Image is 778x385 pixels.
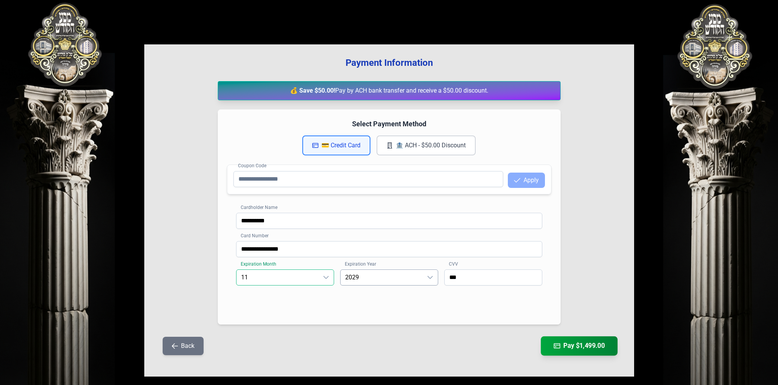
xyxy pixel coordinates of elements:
[318,270,334,285] div: dropdown trigger
[236,270,318,285] span: 11
[157,57,622,69] h3: Payment Information
[422,270,438,285] div: dropdown trigger
[508,173,545,188] button: Apply
[341,270,422,285] span: 2029
[541,336,618,356] button: Pay $1,499.00
[377,135,476,155] button: 🏦 ACH - $50.00 Discount
[302,135,370,155] button: 💳 Credit Card
[290,87,335,94] strong: 💰 Save $50.00!
[218,81,561,100] div: Pay by ACH bank transfer and receive a $50.00 discount.
[163,337,204,355] button: Back
[227,119,551,129] h4: Select Payment Method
